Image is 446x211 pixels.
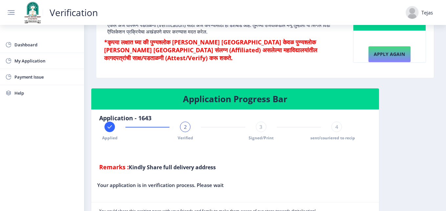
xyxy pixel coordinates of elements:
span: Application - 1643 [99,114,151,122]
span: Applied [102,135,118,141]
span: Verified [178,135,193,141]
h6: *कृपया लक्षात घ्या की पुण्यश्लोक [PERSON_NAME] [GEOGRAPHIC_DATA] केवळ पुण्यश्लोक [PERSON_NAME] [G... [104,38,343,62]
button: Apply again [368,46,411,62]
span: Signed/Print [249,135,274,141]
span: Help [14,89,79,97]
span: 4 [335,124,338,130]
span: Dashboard [14,41,79,49]
span: sent/couriered to recipient [310,135,363,141]
span: 3 [259,124,262,130]
span: Remarks : [99,163,129,171]
span: My Application [14,57,79,65]
a: Verification [43,9,104,16]
div: Tejas [421,9,433,16]
span: Kindly Share full delivery address [129,164,216,171]
nb-alert: Your application is in verification process. Please wait [91,176,379,194]
span: 2 [184,124,187,130]
span: Payment Issue [14,73,79,81]
p: नमस्कार [PERSON_NAME]! एकल अर्ज वापरून पडताळणी (Verification) साठी अर्ज करण्यासाठी हा डॅशबोर्ड आह... [107,15,340,35]
img: solapur_logo.png [22,1,43,24]
h4: Application Progress Bar [99,94,371,104]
